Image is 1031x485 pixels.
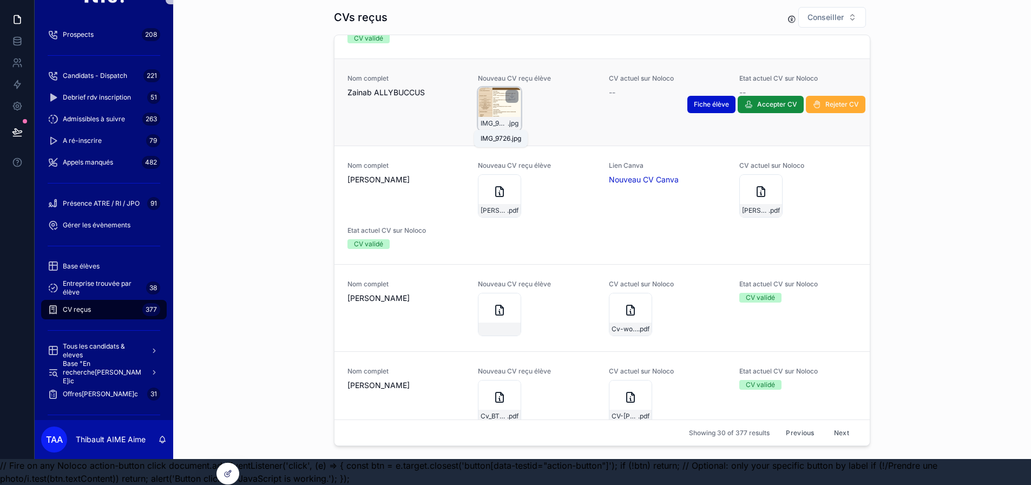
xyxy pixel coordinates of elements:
div: 221 [143,69,160,82]
a: Admissibles à suivre263 [41,109,167,129]
span: Nouveau CV reçu élève [478,280,595,289]
span: -- [739,87,746,98]
a: Candidats - Dispatch221 [41,66,167,86]
span: Lien Canva [609,161,726,170]
span: Nom complet [347,367,465,376]
span: Base "En recherche[PERSON_NAME]ic [63,359,142,385]
a: Base "En recherche[PERSON_NAME]ic [41,363,167,382]
div: 31 [147,388,160,401]
span: CV actuel sur Noloco [609,367,726,376]
span: Candidats - Dispatch [63,71,127,80]
div: 79 [146,134,160,147]
span: Etat actuel CV sur Noloco [739,367,857,376]
span: Base élèves [63,262,100,271]
span: -- [609,87,615,98]
span: .pdf [507,412,518,421]
span: .pdf [638,412,649,421]
span: TAA [46,433,63,446]
button: Previous [778,424,822,441]
span: CV actuel sur Noloco [609,280,726,289]
span: Etat actuel CV sur Noloco [739,280,857,289]
div: CV validé [354,239,383,249]
span: Debrief rdv inscription [63,93,131,102]
a: Offres[PERSON_NAME]c31 [41,384,167,404]
div: 482 [142,156,160,169]
span: Zainab ALLYBUCCUS [347,87,465,98]
a: Présence ATRE / RI / JPO91 [41,194,167,213]
span: [PERSON_NAME] [347,293,465,304]
span: Conseiller [807,12,844,23]
span: Nouveau CV reçu élève [478,74,595,83]
span: Nom complet [347,161,465,170]
button: Fiche élève [687,96,736,113]
span: CV reçus [63,305,91,314]
div: CV validé [746,293,775,303]
span: Gérer les évènements [63,221,130,230]
h1: CVs reçus [334,10,388,25]
span: IMG_9726 [481,119,508,128]
span: Présence ATRE / RI / JPO [63,199,140,208]
span: CV actuel sur Noloco [739,161,857,170]
span: Nouveau CV reçu élève [478,161,595,170]
div: 263 [142,113,160,126]
span: Prospects [63,30,94,39]
div: CV validé [354,34,383,43]
button: Rejeter CV [806,96,865,113]
span: Appels manqués [63,158,113,167]
span: Nom complet [347,74,465,83]
span: .jpg [508,119,518,128]
a: Debrief rdv inscription51 [41,88,167,107]
button: Select Button [798,7,866,28]
a: CV reçus377 [41,300,167,319]
span: [PERSON_NAME]-bts [481,206,507,215]
span: Nouveau CV reçu élève [478,367,595,376]
span: Cv-word- [612,325,638,333]
div: CV validé [746,380,775,390]
a: Prospects208 [41,25,167,44]
a: Gérer les évènements [41,215,167,235]
a: A ré-inscrire79 [41,131,167,150]
span: Admissibles à suivre [63,115,125,123]
span: Fiche élève [694,100,729,109]
div: IMG_9726.jpg [481,134,521,143]
div: 38 [146,281,160,294]
div: 51 [147,91,160,104]
span: [PERSON_NAME] [742,206,769,215]
span: Etat actuel CV sur Noloco [347,226,465,235]
span: Entreprise trouvée par élève [63,279,142,297]
span: [PERSON_NAME] [347,174,465,185]
a: Nouveau CV Canva [609,175,679,184]
a: Tous les candidats & eleves [41,341,167,361]
span: Nom complet [347,280,465,289]
a: Base élèves [41,257,167,276]
span: Tous les candidats & eleves [63,342,142,359]
span: Etat actuel CV sur Noloco [739,74,857,83]
button: Accepter CV [738,96,804,113]
span: A ré-inscrire [63,136,102,145]
span: Showing 30 of 377 results [689,429,770,437]
span: Offres[PERSON_NAME]c [63,390,138,398]
div: 91 [147,197,160,210]
a: Appels manqués482 [41,153,167,172]
div: scrollable content [35,17,173,420]
span: CV-[PERSON_NAME] [612,412,638,421]
span: .pdf [507,206,518,215]
a: Entreprise trouvée par élève38 [41,278,167,298]
span: Cv_BTSSIO [481,412,507,421]
span: Rejeter CV [825,100,859,109]
span: Accepter CV [757,100,797,109]
span: [PERSON_NAME] [347,380,465,391]
span: .pdf [769,206,780,215]
div: 377 [142,303,160,316]
p: Thibault AIME Aime [76,434,146,445]
span: CV actuel sur Noloco [609,74,726,83]
button: Next [826,424,857,441]
span: .pdf [638,325,649,333]
div: 208 [142,28,160,41]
